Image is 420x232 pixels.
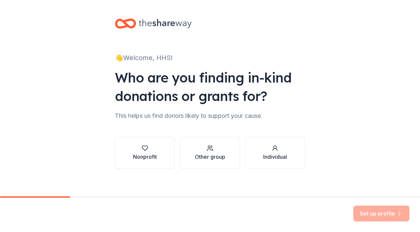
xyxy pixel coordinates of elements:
button: Nonprofit [115,137,175,169]
div: Nonprofit [133,153,157,161]
div: This helps us find donors likely to support your cause. [115,111,305,121]
button: Other group [180,137,240,169]
button: Individual [245,137,305,169]
div: Who are you finding in-kind donations or grants for? [115,68,305,105]
div: Other group [195,153,225,161]
div: Individual [263,153,287,161]
div: 👋 Welcome, HHS! [115,52,305,63]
